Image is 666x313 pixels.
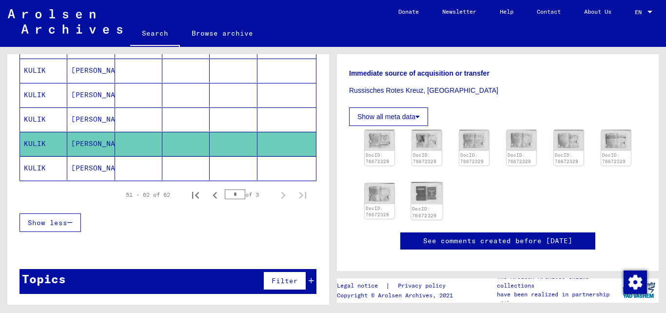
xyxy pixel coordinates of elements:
mat-cell: [PERSON_NAME] [67,59,115,83]
img: 004.jpg [507,130,536,151]
mat-cell: [PERSON_NAME] [67,83,115,107]
a: DocID: 76672329 [413,152,436,165]
img: yv_logo.png [621,278,657,302]
div: 51 – 62 of 62 [126,190,170,199]
span: Show less [28,218,67,227]
div: of 3 [225,190,274,199]
img: 003.jpg [459,130,489,151]
img: 008.jpg [411,183,442,205]
img: Arolsen_neg.svg [8,9,122,34]
button: First page [186,185,205,205]
mat-cell: KULIK [20,107,67,131]
mat-cell: [PERSON_NAME] [67,156,115,180]
a: Search [130,21,180,47]
div: Change consent [623,270,646,293]
mat-cell: KULIK [20,83,67,107]
mat-cell: KULIK [20,156,67,180]
a: DocID: 76672329 [460,152,484,165]
mat-cell: [PERSON_NAME] [67,132,115,156]
mat-cell: [PERSON_NAME] [67,107,115,131]
img: 002.jpg [412,130,442,151]
div: Topics [22,270,66,288]
a: See comments created before [DATE] [423,236,572,246]
a: DocID: 76672329 [602,152,626,165]
p: The Arolsen Archives online collections [497,272,619,290]
button: Filter [263,271,306,290]
a: DocID: 76672329 [555,152,578,165]
button: Show less [20,213,81,232]
p: Russisches Rotes Kreuz, [GEOGRAPHIC_DATA] [349,85,646,96]
button: Show all meta data [349,107,428,126]
img: 006.jpg [601,130,631,151]
button: Last page [293,185,313,205]
a: DocID: 76672329 [366,152,389,165]
a: Browse archive [180,21,265,45]
button: Previous page [205,185,225,205]
a: DocID: 76672329 [508,152,531,165]
b: Immediate source of acquisition or transfer [349,69,490,77]
a: Privacy policy [390,281,457,291]
a: DocID: 76672329 [366,206,389,218]
div: | [337,281,457,291]
span: Filter [272,276,298,285]
mat-cell: KULIK [20,132,67,156]
span: EN [635,9,646,16]
p: have been realized in partnership with [497,290,619,308]
mat-cell: KULIK [20,59,67,83]
a: Legal notice [337,281,386,291]
img: 005.jpg [554,130,584,151]
img: 007.jpg [365,183,394,204]
img: 001.jpg [365,130,394,151]
button: Next page [274,185,293,205]
p: Copyright © Arolsen Archives, 2021 [337,291,457,300]
a: DocID: 76672329 [412,206,436,218]
img: Change consent [624,271,647,294]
